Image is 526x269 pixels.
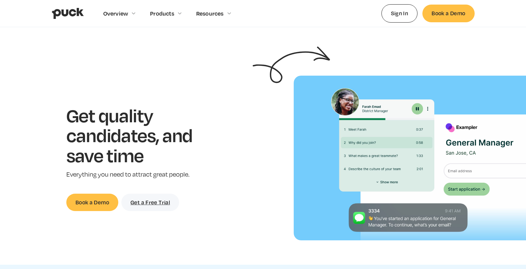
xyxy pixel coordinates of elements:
[196,10,224,17] div: Resources
[103,10,128,17] div: Overview
[66,194,118,211] a: Book a Demo
[381,4,418,22] a: Sign In
[422,5,474,22] a: Book a Demo
[66,170,212,179] p: Everything you need to attract great people.
[121,194,179,211] a: Get a Free Trial
[150,10,174,17] div: Products
[66,105,212,165] h1: Get quality candidates, and save time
